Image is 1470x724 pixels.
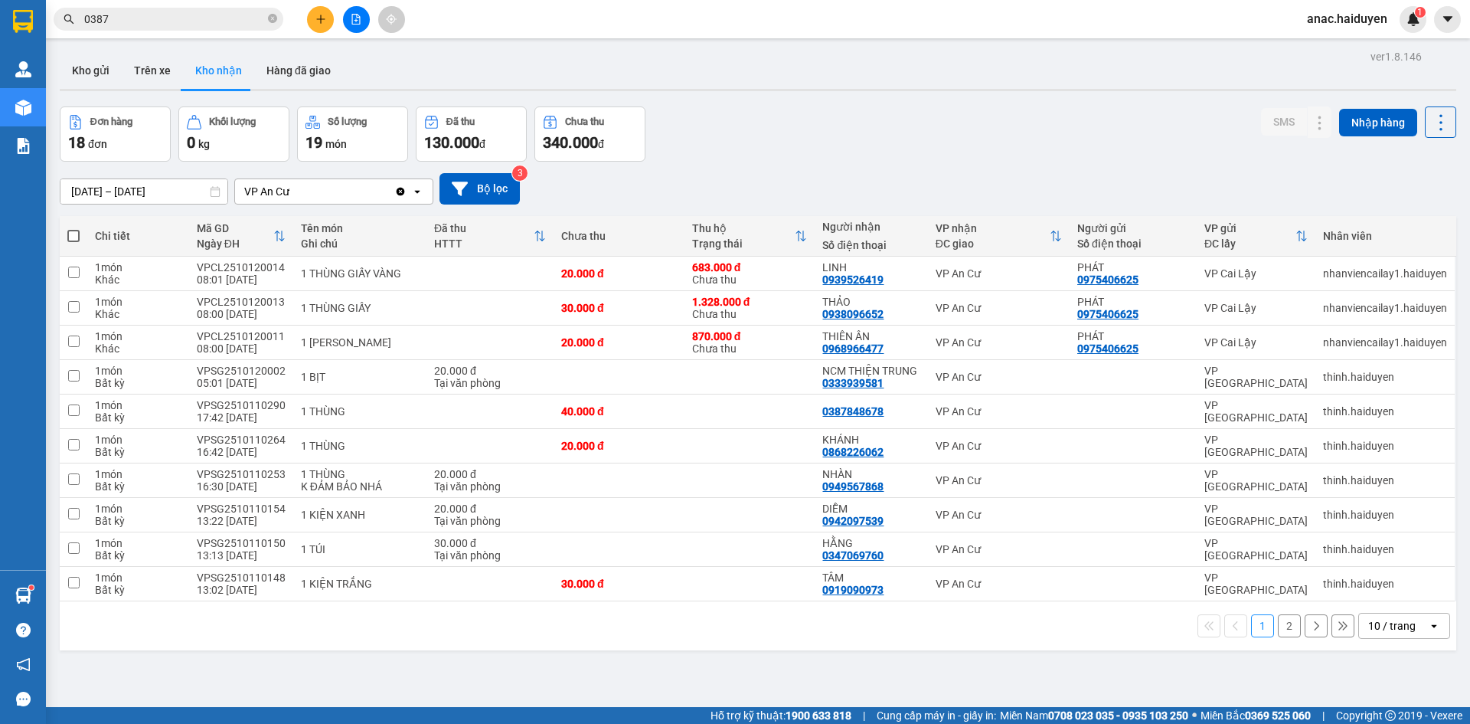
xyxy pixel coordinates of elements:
div: VP [GEOGRAPHIC_DATA] [1204,434,1308,458]
input: Selected VP An Cư. [291,184,292,199]
div: Trạng thái [692,238,795,250]
button: Đã thu130.000đ [416,106,527,162]
span: Miền Nam [1000,707,1188,724]
span: close-circle [268,14,277,23]
div: VP An Cư [936,543,1062,555]
div: 1 món [95,261,181,274]
div: VPSG2510110154 [197,503,286,515]
div: 1 KIỆN TRẮNG [301,578,419,590]
div: 1 món [95,537,181,549]
span: 1 [1417,7,1423,18]
div: 1 món [95,503,181,515]
div: 1 THÙNG [301,405,419,418]
div: Bất kỳ [95,411,181,424]
img: warehouse-icon [15,61,31,77]
button: Đơn hàng18đơn [60,106,171,162]
div: Người nhận [822,221,920,233]
div: Chưa thu [561,230,677,242]
div: thinh.haiduyen [1323,440,1447,452]
div: VP An Cư [936,371,1062,383]
div: Số lượng [328,116,367,127]
div: K ĐẢM BẢO NHÁ [301,480,419,493]
strong: 1900 633 818 [786,709,851,722]
input: Select a date range. [60,179,227,204]
div: 20.000 đ [434,468,546,480]
span: đơn [88,138,107,150]
button: Khối lượng0kg [178,106,289,162]
div: 0975406625 [1077,342,1138,355]
div: DIỄM [822,503,920,515]
div: Bất kỳ [95,480,181,493]
span: món [325,138,347,150]
div: 30.000 đ [561,578,677,590]
span: message [16,692,31,706]
span: close-circle [268,12,277,27]
div: VP An Cư [936,474,1062,486]
div: Chưa thu [692,330,808,355]
div: 1 BỊT [301,371,419,383]
button: Hàng đã giao [254,52,343,89]
span: aim [386,14,397,25]
button: Kho gửi [60,52,122,89]
th: Toggle SortBy [684,216,815,257]
div: Chưa thu [565,116,604,127]
div: ĐC lấy [1204,238,1295,250]
span: kg [198,138,210,150]
div: 1 THÙNG GIẤY [301,302,419,314]
span: | [863,707,865,724]
button: Nhập hàng [1339,109,1417,136]
div: VP [GEOGRAPHIC_DATA] [1204,399,1308,424]
div: 08:01 [DATE] [197,274,286,286]
div: Chưa thu [692,296,808,320]
div: VP Cai Lậy [1204,267,1308,280]
div: TÂM [822,572,920,584]
div: 1 món [95,468,181,480]
div: Số điện thoại [822,239,920,251]
div: 08:00 [DATE] [197,342,286,355]
img: warehouse-icon [15,588,31,604]
div: Ghi chú [301,238,419,250]
div: 1 THÙNG GIẤY VÀNG [301,267,419,280]
button: plus [307,6,334,33]
div: 30.000 đ [561,302,677,314]
div: 0347069760 [822,549,884,562]
div: Chưa thu [692,261,808,286]
button: Kho nhận [183,52,254,89]
div: Mã GD [197,222,273,234]
div: Khác [95,308,181,320]
div: HẰNG [822,537,920,549]
div: Tên món [301,222,419,234]
div: 0939526419 [822,274,884,286]
span: anac.haiduyen [1295,9,1400,28]
div: VP gửi [1204,222,1295,234]
div: Số điện thoại [1077,238,1189,250]
div: Ngày ĐH [197,238,273,250]
button: Bộ lọc [439,173,520,205]
div: 0919090973 [822,584,884,596]
div: 30.000 đ [434,537,546,549]
div: Tại văn phòng [434,549,546,562]
div: NCM THIỆN TRUNG [822,365,920,377]
div: VPSG2510120002 [197,365,286,377]
div: VPSG2510110264 [197,434,286,446]
div: NHÀN [822,468,920,480]
div: 0868226062 [822,446,884,458]
div: VP [GEOGRAPHIC_DATA] [1204,537,1308,562]
div: 0387848678 [822,405,884,418]
button: 2 [1278,614,1301,637]
span: | [1322,707,1325,724]
div: VP An Cư [936,578,1062,590]
span: notification [16,657,31,672]
div: Đã thu [434,222,534,234]
div: 17:42 [DATE] [197,411,286,424]
button: Trên xe [122,52,183,89]
div: Bất kỳ [95,446,181,458]
div: VPSG2510110253 [197,468,286,480]
div: thinh.haiduyen [1323,543,1447,555]
img: logo-vxr [13,10,33,33]
span: Cung cấp máy in - giấy in: [877,707,996,724]
div: 0333939581 [822,377,884,389]
div: thinh.haiduyen [1323,474,1447,486]
div: 1 món [95,572,181,584]
div: Bất kỳ [95,515,181,527]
